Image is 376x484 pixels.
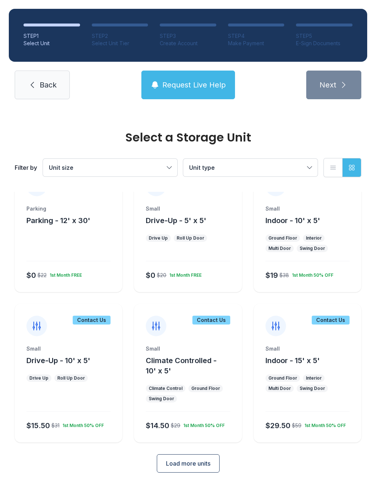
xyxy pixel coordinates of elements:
span: Unit size [49,164,73,171]
div: Make Payment [228,40,285,47]
div: STEP 1 [23,32,80,40]
div: 1st Month FREE [47,269,82,278]
div: Contact Us [192,316,230,325]
span: Back [40,80,57,90]
div: 1st Month FREE [166,269,202,278]
div: $19 [265,270,278,280]
div: 1st Month 50% OFF [301,420,346,429]
div: $59 [292,422,301,429]
div: STEP 5 [296,32,352,40]
div: $22 [37,272,47,279]
div: $14.50 [146,420,169,431]
span: Parking - 12' x 30' [26,216,90,225]
div: Multi Door [268,245,291,251]
div: $29 [171,422,180,429]
button: Climate Controlled - 10' x 5' [146,355,239,376]
div: Small [26,345,111,352]
div: Select Unit [23,40,80,47]
button: Indoor - 10' x 5' [265,215,320,226]
button: Unit size [43,159,177,176]
div: 1st Month 50% OFF [289,269,333,278]
div: Parking [26,205,111,212]
div: $0 [26,270,36,280]
span: Unit type [189,164,215,171]
button: Indoor - 15' x 5' [265,355,320,366]
span: Climate Controlled - 10' x 5' [146,356,217,375]
div: Select a Storage Unit [15,132,361,143]
div: Swing Door [300,245,325,251]
div: STEP 3 [160,32,216,40]
div: Swing Door [149,396,174,402]
div: Small [146,205,230,212]
div: $38 [279,272,289,279]
div: Contact Us [73,316,111,325]
div: Contact Us [312,316,350,325]
div: Drive Up [149,235,168,241]
div: Ground Floor [191,386,220,391]
span: Indoor - 15' x 5' [265,356,320,365]
div: Filter by [15,163,37,172]
div: Small [146,345,230,352]
div: Ground Floor [268,375,297,381]
div: Small [265,345,350,352]
div: Interior [306,375,322,381]
div: Ground Floor [268,235,297,241]
button: Parking - 12' x 30' [26,215,90,226]
span: Request Live Help [162,80,226,90]
span: Indoor - 10' x 5' [265,216,320,225]
div: $31 [51,422,59,429]
div: Climate Control [149,386,182,391]
span: Load more units [166,459,210,468]
button: Drive-Up - 5' x 5' [146,215,206,226]
div: 1st Month 50% OFF [180,420,225,429]
div: $20 [157,272,166,279]
div: E-Sign Documents [296,40,352,47]
div: Multi Door [268,386,291,391]
div: $29.50 [265,420,290,431]
div: Create Account [160,40,216,47]
button: Drive-Up - 10' x 5' [26,355,90,366]
div: Select Unit Tier [92,40,148,47]
div: STEP 4 [228,32,285,40]
div: Roll Up Door [57,375,85,381]
div: 1st Month 50% OFF [59,420,104,429]
div: Interior [306,235,322,241]
div: Drive Up [29,375,48,381]
div: STEP 2 [92,32,148,40]
span: Drive-Up - 5' x 5' [146,216,206,225]
div: Roll Up Door [177,235,204,241]
div: Small [265,205,350,212]
span: Next [319,80,336,90]
div: $15.50 [26,420,50,431]
span: Drive-Up - 10' x 5' [26,356,90,365]
div: $0 [146,270,155,280]
button: Unit type [183,159,318,176]
div: Swing Door [300,386,325,391]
